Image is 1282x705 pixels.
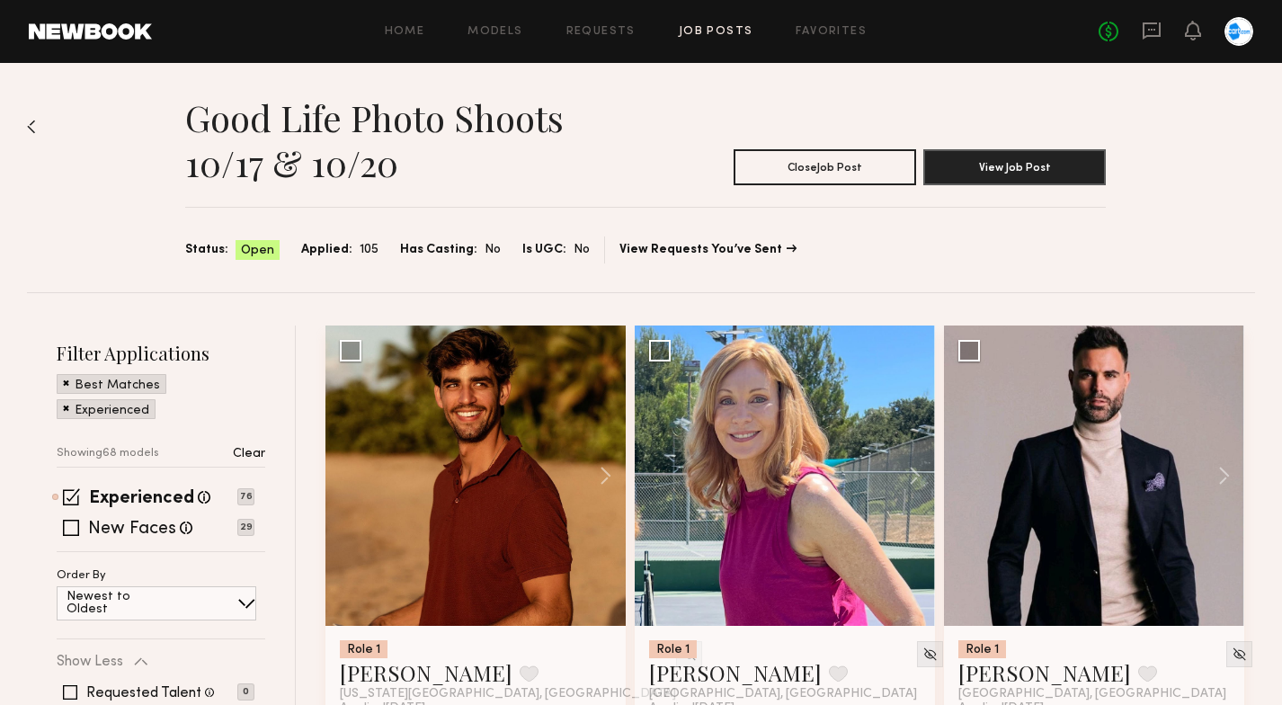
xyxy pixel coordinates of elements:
p: Clear [233,448,265,460]
p: 0 [237,683,254,701]
img: Unhide Model [922,647,938,662]
span: No [574,240,590,260]
a: Home [385,26,425,38]
p: Show Less [57,655,123,669]
a: Favorites [796,26,867,38]
p: Order By [57,570,106,582]
div: Role 1 [958,640,1006,658]
span: [US_STATE][GEOGRAPHIC_DATA], [GEOGRAPHIC_DATA] [340,687,676,701]
p: 76 [237,488,254,505]
label: New Faces [88,521,176,539]
a: [PERSON_NAME] [340,658,512,687]
span: Status: [185,240,228,260]
span: Open [241,242,274,260]
a: View Requests You’ve Sent [619,244,797,256]
a: Models [467,26,522,38]
a: [PERSON_NAME] [649,658,822,687]
button: View Job Post [923,149,1106,185]
div: Role 1 [649,640,697,658]
a: [PERSON_NAME] [958,658,1131,687]
img: Unhide Model [1232,647,1247,662]
h2: Filter Applications [57,341,265,365]
label: Requested Talent [86,686,201,701]
button: CloseJob Post [734,149,916,185]
span: Applied: [301,240,352,260]
div: Role 1 [340,640,387,658]
p: Showing 68 models [57,448,159,460]
a: Job Posts [679,26,753,38]
p: Newest to Oldest [67,591,174,616]
label: Experienced [89,490,194,508]
span: [GEOGRAPHIC_DATA], [GEOGRAPHIC_DATA] [958,687,1226,701]
img: Back to previous page [27,120,36,134]
span: Is UGC: [522,240,566,260]
p: 29 [237,519,254,536]
a: Requests [566,26,636,38]
span: [GEOGRAPHIC_DATA], [GEOGRAPHIC_DATA] [649,687,917,701]
p: Best Matches [75,379,160,392]
span: Has Casting: [400,240,477,260]
span: No [485,240,501,260]
span: 105 [360,240,378,260]
p: Experienced [75,405,149,417]
h1: Good Life Photo Shoots 10/17 & 10/20 [185,95,645,185]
